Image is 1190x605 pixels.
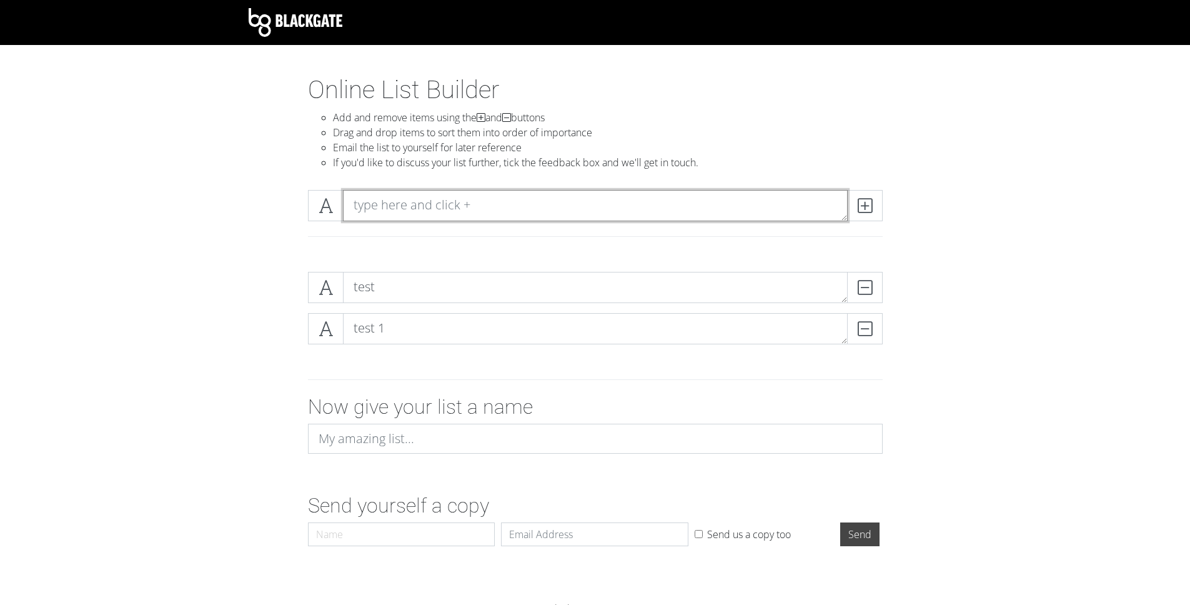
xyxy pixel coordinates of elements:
[308,424,883,454] input: My amazing list...
[501,522,688,546] input: Email Address
[308,494,883,517] h2: Send yourself a copy
[333,110,883,125] li: Add and remove items using the and buttons
[333,155,883,170] li: If you'd like to discuss your list further, tick the feedback box and we'll get in touch.
[308,522,495,546] input: Name
[840,522,880,546] input: Send
[707,527,791,542] label: Send us a copy too
[333,125,883,140] li: Drag and drop items to sort them into order of importance
[249,8,342,37] img: Blackgate
[308,75,883,105] h1: Online List Builder
[308,395,883,419] h2: Now give your list a name
[333,140,883,155] li: Email the list to yourself for later reference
